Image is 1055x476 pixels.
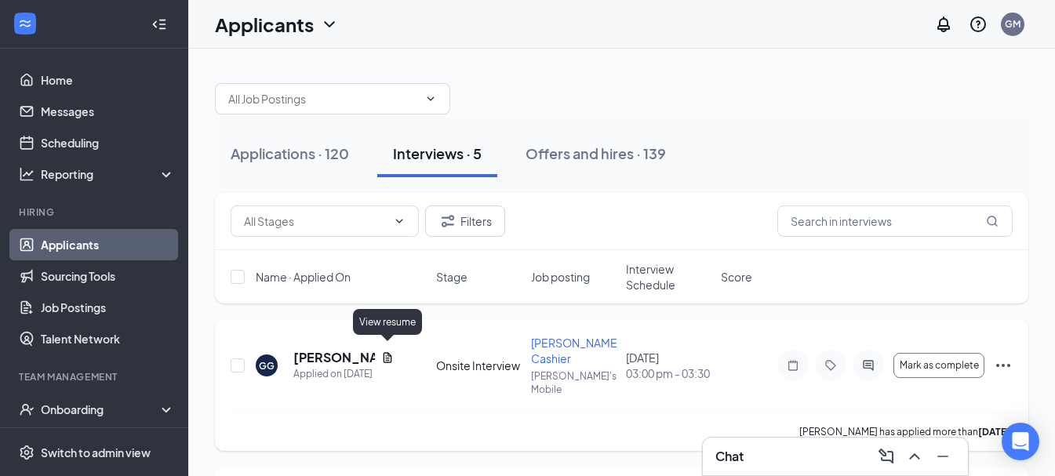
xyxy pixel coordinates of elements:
h5: [PERSON_NAME] [293,349,375,366]
a: Team [41,425,175,456]
svg: Document [381,351,394,364]
span: Job posting [531,269,590,285]
span: [PERSON_NAME]'s Cashier [531,336,628,365]
span: Interview Schedule [626,261,711,293]
span: Name · Applied On [256,269,351,285]
div: Reporting [41,166,176,182]
div: Open Intercom Messenger [1002,423,1039,460]
span: Score [721,269,752,285]
a: Messages [41,96,175,127]
svg: ActiveChat [859,359,878,372]
svg: UserCheck [19,402,35,417]
div: Hiring [19,205,172,219]
a: Home [41,64,175,96]
h3: Chat [715,448,744,465]
svg: ChevronDown [424,93,437,105]
button: Minimize [930,444,955,469]
svg: ComposeMessage [877,447,896,466]
span: Mark as complete [900,360,979,371]
svg: Minimize [933,447,952,466]
input: All Job Postings [228,90,418,107]
div: Offers and hires · 139 [526,144,666,163]
button: ComposeMessage [874,444,899,469]
a: Job Postings [41,292,175,323]
svg: ChevronDown [320,15,339,34]
svg: Analysis [19,166,35,182]
svg: Note [784,359,802,372]
svg: Notifications [934,15,953,34]
b: [DATE] [978,426,1010,438]
svg: WorkstreamLogo [17,16,33,31]
svg: Tag [821,359,840,372]
span: Stage [436,269,467,285]
a: Talent Network [41,323,175,354]
svg: Filter [438,212,457,231]
a: Sourcing Tools [41,260,175,292]
div: Applications · 120 [231,144,349,163]
div: Interviews · 5 [393,144,482,163]
p: [PERSON_NAME] has applied more than . [799,425,1013,438]
button: Filter Filters [425,205,505,237]
h1: Applicants [215,11,314,38]
svg: MagnifyingGlass [986,215,999,227]
svg: Collapse [151,16,167,32]
input: Search in interviews [777,205,1013,237]
svg: Ellipses [994,356,1013,375]
div: Applied on [DATE] [293,366,394,382]
svg: ChevronDown [393,215,406,227]
div: Onboarding [41,402,162,417]
div: [DATE] [626,350,711,381]
a: Applicants [41,229,175,260]
svg: ChevronUp [905,447,924,466]
div: Team Management [19,370,172,383]
input: All Stages [244,213,387,230]
svg: QuestionInfo [969,15,988,34]
svg: Settings [19,445,35,460]
div: GM [1005,17,1020,31]
div: GG [259,359,275,372]
div: Switch to admin view [41,445,151,460]
div: Onsite Interview [436,358,522,373]
div: View resume [353,309,422,335]
p: [PERSON_NAME]'s Mobile [531,369,617,396]
button: Mark as complete [893,353,984,378]
button: ChevronUp [902,444,927,469]
span: 03:00 pm - 03:30 pm [626,365,711,381]
a: Scheduling [41,127,175,158]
